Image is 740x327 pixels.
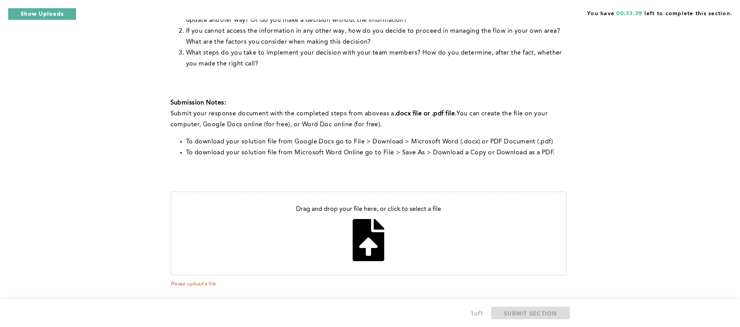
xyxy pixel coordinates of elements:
span: SUBMIT SECTION [504,309,557,317]
li: To download your solution file from Google Docs go to File > Download > Microsoft Word (.docx) or... [186,136,567,147]
button: SUBMIT SECTION [491,307,570,319]
span: 00:33:39 [616,11,642,16]
li: If you cannot access the information in any other way, how do you decide to proceed in managing t... [186,26,567,48]
span: Submit your response document [170,111,270,117]
p: with the completed steps from above You can create the file on your computer, Google Docs online ... [170,108,567,130]
strong: .docx file or .pdf file [394,111,455,117]
li: To download your solution file from Microsoft Word Online go to File > Save As > Download a Copy ... [186,147,567,158]
span: . [455,111,456,117]
strong: Submission Notes: [170,100,226,106]
span: as a [383,111,394,117]
div: 1 of 1 [470,309,483,320]
li: What steps do you take to implement your decision with your team members? How do you determine, a... [186,48,567,69]
span: Please upload a file [170,281,567,287]
button: Show Uploads [8,8,76,20]
span: You have left to complete this section. [587,8,732,18]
